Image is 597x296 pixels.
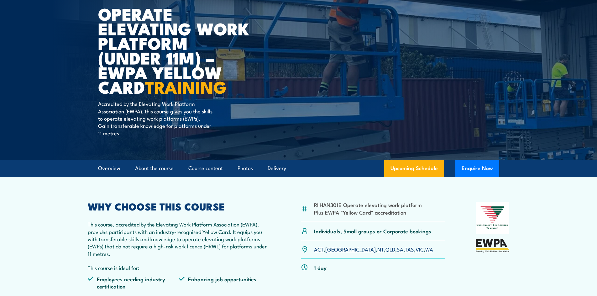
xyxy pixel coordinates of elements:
[455,160,499,177] button: Enquire Now
[314,201,422,208] li: RIIHAN301E Operate elevating work platform
[314,209,422,216] li: Plus EWPA "Yellow Card" accreditation
[98,160,120,177] a: Overview
[377,245,384,253] a: NT
[88,221,271,257] p: This course, accredited by the Elevating Work Platform Association (EWPA), provides participants ...
[135,160,174,177] a: About the course
[88,264,271,271] p: This course is ideal for:
[88,202,271,210] h2: WHY CHOOSE THIS COURSE
[314,264,327,271] p: 1 day
[188,160,223,177] a: Course content
[145,73,227,99] strong: TRAINING
[476,202,510,234] img: Nationally Recognised Training logo.
[325,245,376,253] a: [GEOGRAPHIC_DATA]
[405,245,414,253] a: TAS
[88,275,179,290] li: Employees needing industry certification
[476,239,510,252] img: EWPA
[179,275,270,290] li: Enhancing job opportunities
[314,245,324,253] a: ACT
[397,245,403,253] a: SA
[314,246,433,253] p: , , , , , , ,
[98,100,212,137] p: Accredited by the Elevating Work Platform Association (EWPA), this course gives you the skills to...
[314,227,431,235] p: Individuals, Small groups or Corporate bookings
[425,245,433,253] a: WA
[98,6,253,94] h1: Operate Elevating Work Platform (under 11m) – EWPA Yellow Card
[385,245,395,253] a: QLD
[416,245,424,253] a: VIC
[238,160,253,177] a: Photos
[384,160,444,177] a: Upcoming Schedule
[268,160,286,177] a: Delivery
